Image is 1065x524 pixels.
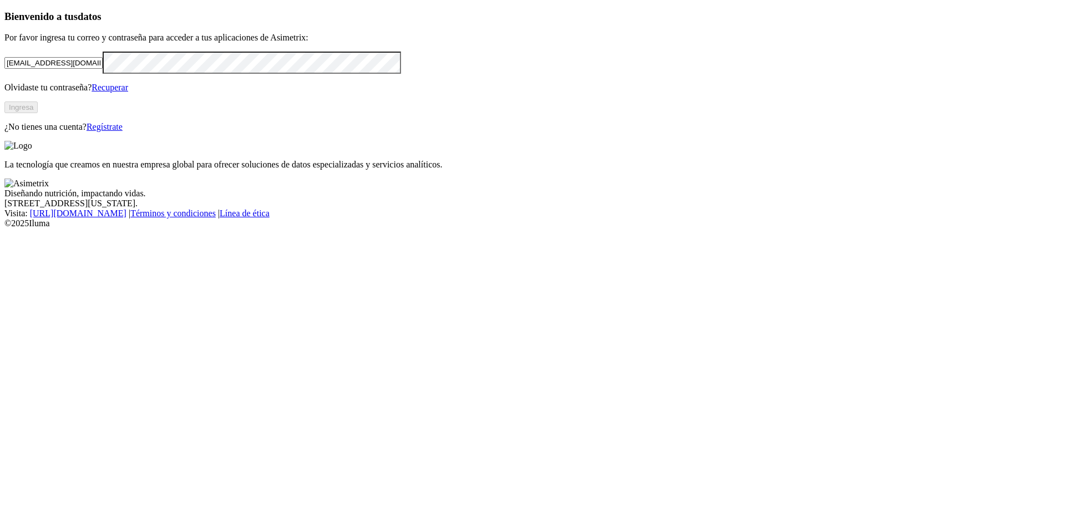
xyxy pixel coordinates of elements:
a: Recuperar [92,83,128,92]
h3: Bienvenido a tus [4,11,1061,23]
p: Olvidaste tu contraseña? [4,83,1061,93]
div: © 2025 Iluma [4,218,1061,228]
div: [STREET_ADDRESS][US_STATE]. [4,199,1061,208]
div: Diseñando nutrición, impactando vidas. [4,189,1061,199]
a: Regístrate [87,122,123,131]
span: datos [78,11,102,22]
div: Visita : | | [4,208,1061,218]
input: Tu correo [4,57,103,69]
button: Ingresa [4,101,38,113]
p: Por favor ingresa tu correo y contraseña para acceder a tus aplicaciones de Asimetrix: [4,33,1061,43]
p: ¿No tienes una cuenta? [4,122,1061,132]
img: Logo [4,141,32,151]
a: [URL][DOMAIN_NAME] [30,208,126,218]
a: Términos y condiciones [130,208,216,218]
a: Línea de ética [220,208,270,218]
img: Asimetrix [4,179,49,189]
p: La tecnología que creamos en nuestra empresa global para ofrecer soluciones de datos especializad... [4,160,1061,170]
